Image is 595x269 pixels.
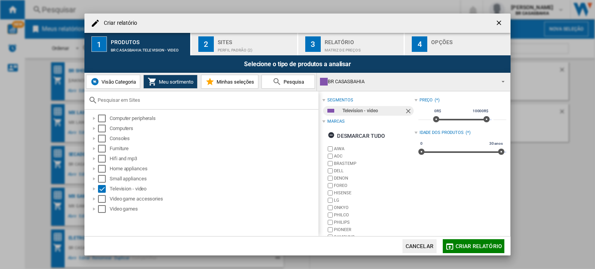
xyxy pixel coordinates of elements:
div: Computers [110,125,317,132]
button: 3 Relatório Matriz de preços [298,33,405,55]
span: Visão Categoria [100,79,136,85]
span: Criar relatório [456,243,502,249]
label: PHILIPS [334,219,414,225]
div: Computer peripherals [110,115,317,122]
div: Selecione o tipo de produtos a analisar [84,55,511,73]
div: Marcas [327,118,344,125]
md-checkbox: Select [98,125,110,132]
div: Matriz de preços [325,44,401,52]
button: Desmarcar tudo [325,129,387,143]
div: 1 [91,36,107,52]
button: 4 Opções [405,33,511,55]
div: BR CASASBAHIA [320,76,495,87]
label: PIONEER [334,227,414,233]
input: brand.name [328,168,333,173]
input: Pesquisar em Sites [98,97,315,103]
img: wiser-icon-blue.png [90,77,100,86]
div: Sites [218,36,294,44]
div: Opções [431,36,507,44]
span: Meu sortimento [157,79,193,85]
md-checkbox: Select [98,205,110,213]
md-checkbox: Select [98,135,110,142]
input: brand.name [328,154,333,159]
button: 1 Produtos BR CASASBAHIA:Television - video [84,33,191,55]
md-checkbox: Select [98,155,110,163]
input: brand.name [328,205,333,210]
button: Visão Categoria [86,75,140,89]
button: Criar relatório [443,239,504,253]
div: BR CASASBAHIA:Television - video [111,44,187,52]
md-checkbox: Select [98,145,110,152]
div: Hifi and mp3 [110,155,317,163]
label: SAMSUNG [334,234,414,240]
span: 10000R$ [471,108,490,114]
button: getI18NText('BUTTONS.CLOSE_DIALOG') [492,15,507,31]
div: Furniture [110,145,317,152]
label: BRASTEMP [334,161,414,166]
input: brand.name [328,190,333,195]
div: Small appliances [110,175,317,183]
div: 2 [198,36,214,52]
span: 0R$ [433,108,442,114]
md-checkbox: Select [98,175,110,183]
span: Minhas seleções [215,79,254,85]
div: Video game accessories [110,195,317,203]
input: brand.name [328,161,333,166]
ng-md-icon: getI18NText('BUTTONS.CLOSE_DIALOG') [495,19,504,28]
div: 4 [412,36,427,52]
label: AIWA [334,146,414,152]
input: brand.name [328,198,333,203]
label: DENON [334,175,414,181]
input: brand.name [328,212,333,218]
div: Perfil padrão (2) [218,44,294,52]
label: HISENSE [334,190,414,196]
button: 2 Sites Perfil padrão (2) [191,33,298,55]
button: Meu sortimento [143,75,198,89]
input: brand.name [328,176,333,181]
input: brand.name [328,146,333,151]
button: Cancelar [402,239,437,253]
div: Relatório [325,36,401,44]
label: FOREO [334,183,414,188]
label: AOC [334,153,414,159]
div: segmentos [327,97,353,103]
input: brand.name [328,183,333,188]
label: ONKYO [334,205,414,211]
input: brand.name [328,235,333,240]
div: 3 [305,36,321,52]
h4: Criar relatório [100,19,138,27]
div: Produtos [111,36,187,44]
div: Television - video [110,185,317,193]
div: Consoles [110,135,317,142]
label: PHILCO [334,212,414,218]
span: 0 [419,140,424,147]
md-checkbox: Select [98,115,110,122]
md-checkbox: Select [98,185,110,193]
label: LG [334,197,414,203]
span: Pesquisa [282,79,304,85]
input: brand.name [328,227,333,232]
input: brand.name [328,220,333,225]
label: DELL [334,168,414,174]
ng-md-icon: Remover [404,107,414,117]
div: Television - video [342,106,404,116]
md-checkbox: Select [98,165,110,173]
md-checkbox: Select [98,195,110,203]
button: Pesquisa [261,75,315,89]
div: Idade dos produtos [420,130,464,136]
span: 30 anos [488,140,504,147]
div: Home appliances [110,165,317,173]
button: Minhas seleções [201,75,258,89]
div: Preço [420,97,433,103]
div: Video games [110,205,317,213]
div: Desmarcar tudo [328,129,385,143]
